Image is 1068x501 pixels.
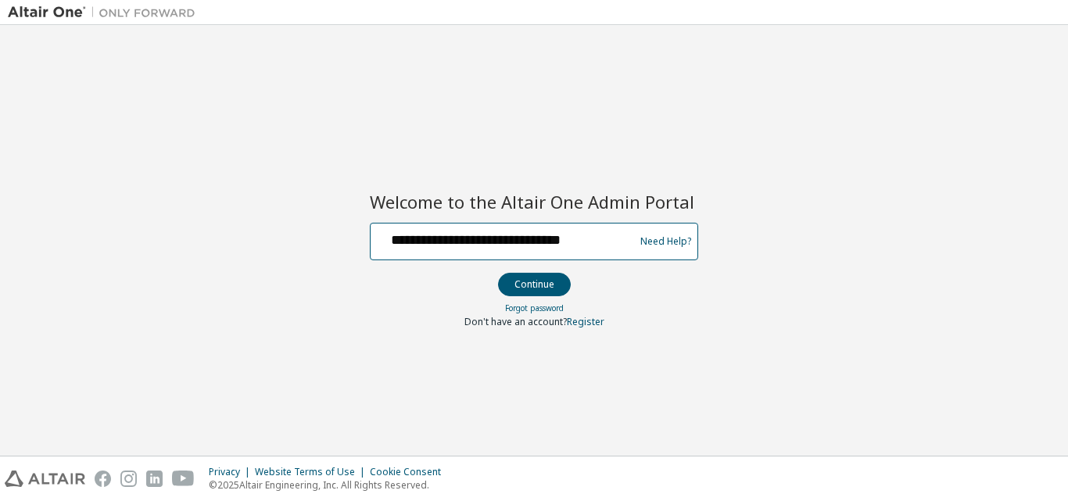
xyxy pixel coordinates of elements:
[255,466,370,478] div: Website Terms of Use
[567,315,604,328] a: Register
[640,241,691,242] a: Need Help?
[209,466,255,478] div: Privacy
[120,471,137,487] img: instagram.svg
[505,302,564,313] a: Forgot password
[5,471,85,487] img: altair_logo.svg
[172,471,195,487] img: youtube.svg
[95,471,111,487] img: facebook.svg
[8,5,203,20] img: Altair One
[498,273,571,296] button: Continue
[464,315,567,328] span: Don't have an account?
[370,191,698,213] h2: Welcome to the Altair One Admin Portal
[209,478,450,492] p: © 2025 Altair Engineering, Inc. All Rights Reserved.
[370,466,450,478] div: Cookie Consent
[146,471,163,487] img: linkedin.svg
